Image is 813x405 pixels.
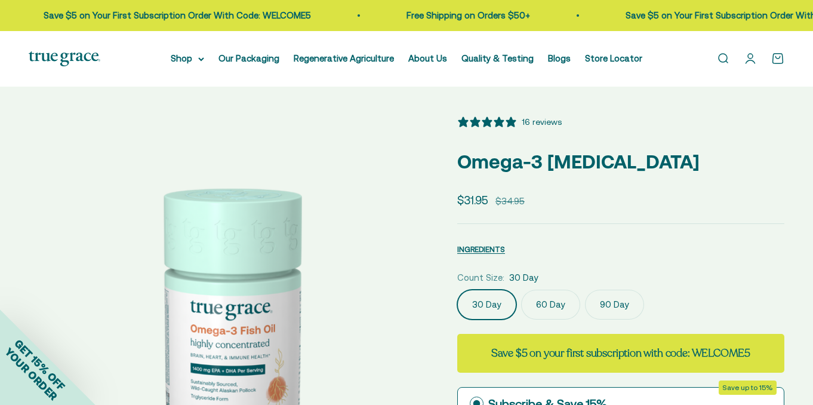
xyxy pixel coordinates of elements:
button: 5 stars, 16 ratings [457,115,562,128]
p: Omega-3 [MEDICAL_DATA] [457,146,784,177]
span: 30 Day [509,271,538,285]
a: Regenerative Agriculture [294,53,394,63]
div: 16 reviews [522,115,562,128]
span: YOUR ORDER [2,345,60,403]
a: Store Locator [585,53,642,63]
a: Free Shipping on Orders $50+ [387,10,510,20]
button: INGREDIENTS [457,242,505,256]
span: GET 15% OFF [12,337,67,392]
a: About Us [408,53,447,63]
a: Quality & Testing [461,53,534,63]
summary: Shop [171,51,204,66]
legend: Count Size: [457,271,504,285]
span: INGREDIENTS [457,245,505,254]
a: Blogs [548,53,571,63]
compare-at-price: $34.95 [495,194,525,208]
a: Our Packaging [218,53,279,63]
p: Save $5 on Your First Subscription Order With Code: WELCOME5 [24,8,291,23]
strong: Save $5 on your first subscription with code: WELCOME5 [491,346,750,360]
sale-price: $31.95 [457,191,488,209]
